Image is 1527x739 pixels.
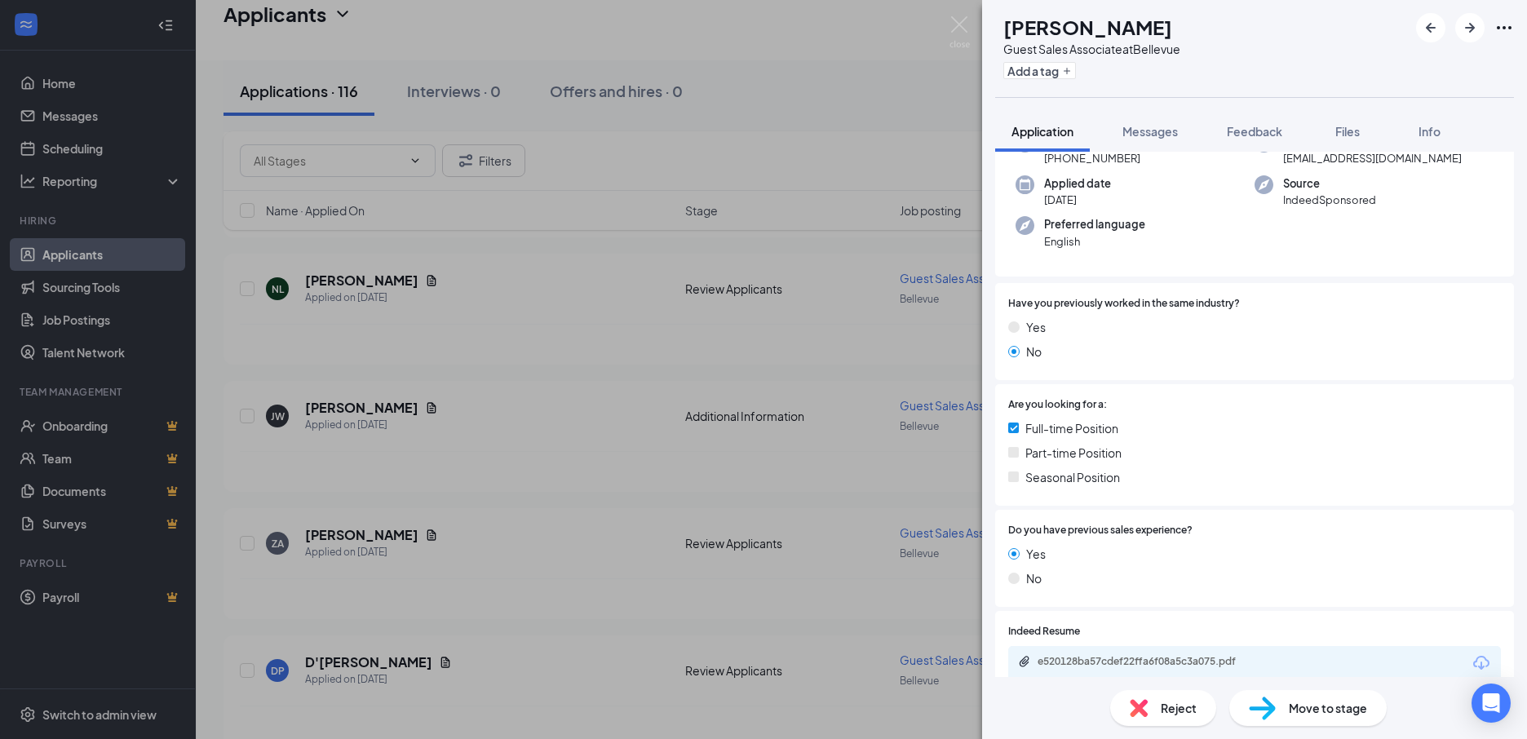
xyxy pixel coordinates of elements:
span: Are you looking for a: [1008,397,1107,413]
span: Application [1011,124,1073,139]
span: Reject [1161,699,1197,717]
div: e520128ba57cdef22ffa6f08a5c3a075.pdf [1038,655,1266,668]
span: [EMAIL_ADDRESS][DOMAIN_NAME] [1283,150,1462,166]
svg: ArrowRight [1460,18,1480,38]
span: Applied date [1044,175,1111,192]
svg: Paperclip [1018,655,1031,668]
span: Part-time Position [1025,444,1122,462]
button: ArrowRight [1455,13,1485,42]
span: Have you previously worked in the same industry? [1008,296,1240,312]
span: Do you have previous sales experience? [1008,523,1193,538]
svg: ArrowLeftNew [1421,18,1441,38]
a: Paperclipe520128ba57cdef22ffa6f08a5c3a075.pdf [1018,655,1282,670]
span: [PHONE_NUMBER] [1044,150,1140,166]
span: Files [1335,124,1360,139]
div: Open Intercom Messenger [1472,684,1511,723]
span: No [1026,343,1042,361]
span: IndeedSponsored [1283,192,1376,208]
span: Seasonal Position [1025,468,1120,486]
span: Move to stage [1289,699,1367,717]
span: Preferred language [1044,216,1145,232]
button: PlusAdd a tag [1003,62,1076,79]
svg: Ellipses [1494,18,1514,38]
span: No [1026,569,1042,587]
span: Indeed Resume [1008,624,1080,639]
span: English [1044,233,1145,250]
svg: Download [1472,653,1491,673]
span: Yes [1026,545,1046,563]
span: Yes [1026,318,1046,336]
div: Guest Sales Associate at Bellevue [1003,41,1180,57]
span: Full-time Position [1025,419,1118,437]
span: [DATE] [1044,192,1111,208]
span: Info [1419,124,1441,139]
span: Messages [1122,124,1178,139]
svg: Plus [1062,66,1072,76]
span: Feedback [1227,124,1282,139]
button: ArrowLeftNew [1416,13,1445,42]
h1: [PERSON_NAME] [1003,13,1172,41]
span: Source [1283,175,1376,192]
